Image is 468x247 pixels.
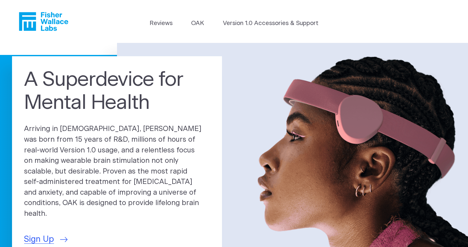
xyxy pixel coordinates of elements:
[24,124,210,219] p: Arriving in [DEMOGRAPHIC_DATA], [PERSON_NAME] was born from 15 years of R&D, millions of hours of...
[19,12,68,31] a: Fisher Wallace
[24,68,210,114] h1: A Superdevice for Mental Health
[24,233,54,246] span: Sign Up
[191,19,204,28] a: OAK
[24,233,68,246] a: Sign Up
[223,19,318,28] a: Version 1.0 Accessories & Support
[149,19,173,28] a: Reviews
